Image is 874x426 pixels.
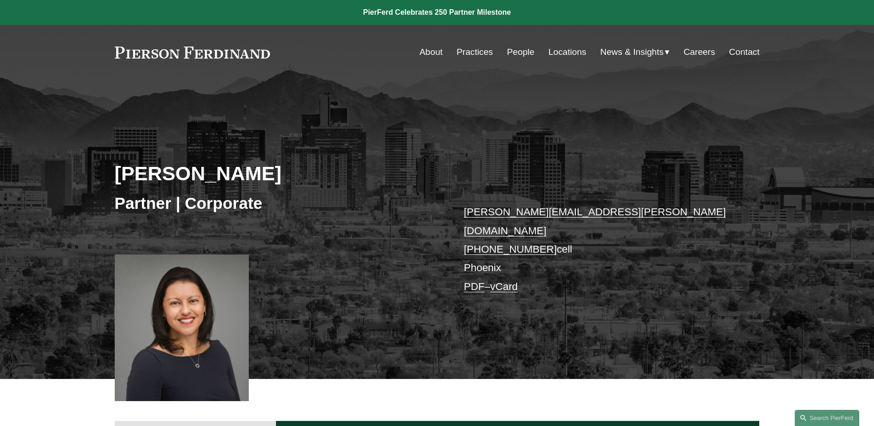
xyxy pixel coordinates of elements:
a: vCard [490,281,518,292]
h3: Partner | Corporate [115,193,437,213]
a: Search this site [795,410,859,426]
a: [PHONE_NUMBER] [464,243,557,255]
a: [PERSON_NAME][EMAIL_ADDRESS][PERSON_NAME][DOMAIN_NAME] [464,206,726,236]
a: About [420,43,443,61]
a: Contact [729,43,759,61]
h2: [PERSON_NAME] [115,161,437,185]
a: folder dropdown [600,43,670,61]
a: Practices [457,43,493,61]
a: PDF [464,281,485,292]
a: Careers [684,43,715,61]
p: cell Phoenix – [464,203,733,296]
span: News & Insights [600,44,664,60]
a: People [507,43,534,61]
a: Locations [548,43,586,61]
